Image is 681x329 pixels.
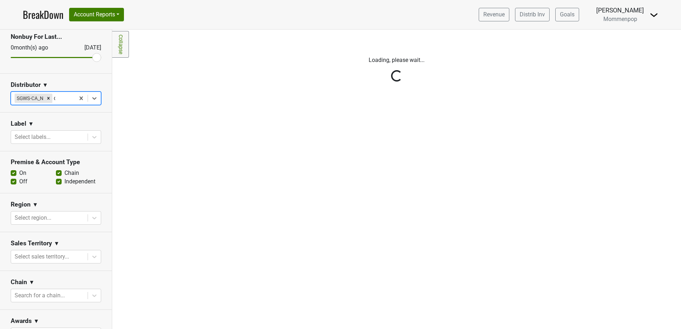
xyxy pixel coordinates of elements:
img: Dropdown Menu [650,11,658,19]
a: Goals [555,8,579,21]
p: Loading, please wait... [199,56,594,64]
a: BreakDown [23,7,63,22]
button: Account Reports [69,8,124,21]
a: Collapse [112,31,129,58]
span: Mommenpop [603,16,637,22]
a: Distrib Inv [515,8,550,21]
a: Revenue [479,8,509,21]
div: [PERSON_NAME] [596,6,644,15]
